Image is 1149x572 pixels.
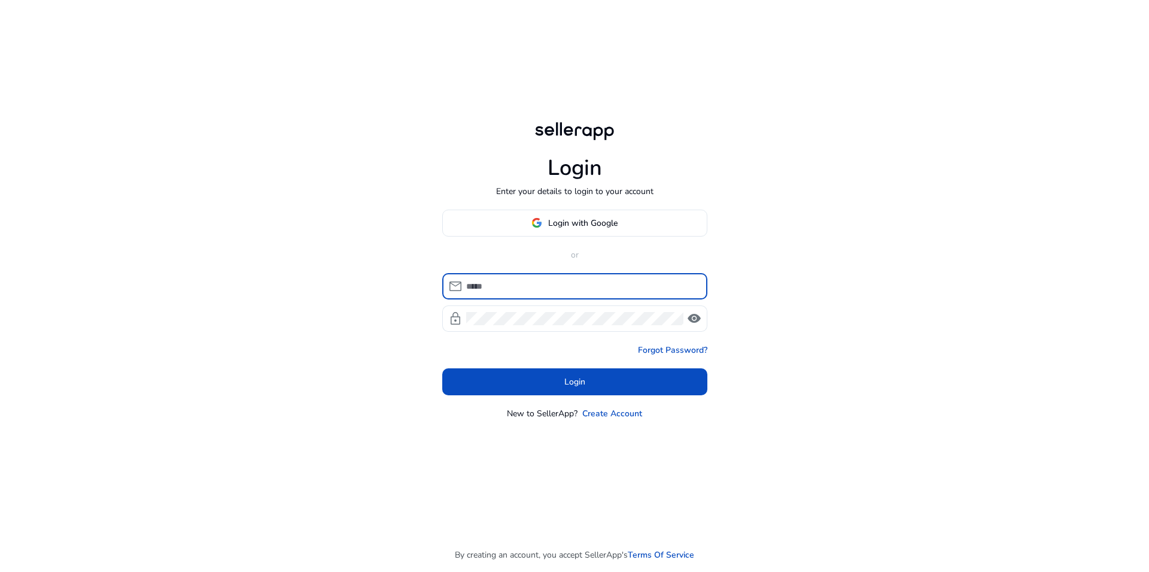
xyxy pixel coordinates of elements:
[448,311,463,326] span: lock
[442,368,707,395] button: Login
[548,217,618,229] span: Login with Google
[548,155,602,181] h1: Login
[496,185,653,198] p: Enter your details to login to your account
[582,407,642,420] a: Create Account
[442,249,707,261] p: or
[628,549,694,561] a: Terms Of Service
[638,344,707,356] a: Forgot Password?
[442,210,707,237] button: Login with Google
[687,311,701,326] span: visibility
[531,217,542,228] img: google-logo.svg
[507,407,577,420] p: New to SellerApp?
[564,376,585,388] span: Login
[448,279,463,293] span: mail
